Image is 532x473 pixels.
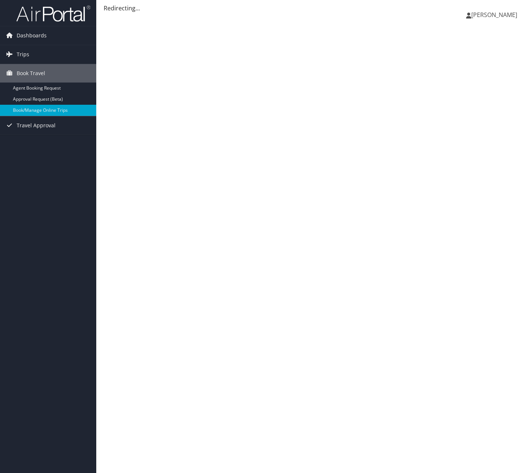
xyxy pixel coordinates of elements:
[471,11,517,19] span: [PERSON_NAME]
[17,116,56,135] span: Travel Approval
[17,26,47,45] span: Dashboards
[104,4,525,13] div: Redirecting...
[16,5,90,22] img: airportal-logo.png
[466,4,525,26] a: [PERSON_NAME]
[17,45,29,64] span: Trips
[17,64,45,83] span: Book Travel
